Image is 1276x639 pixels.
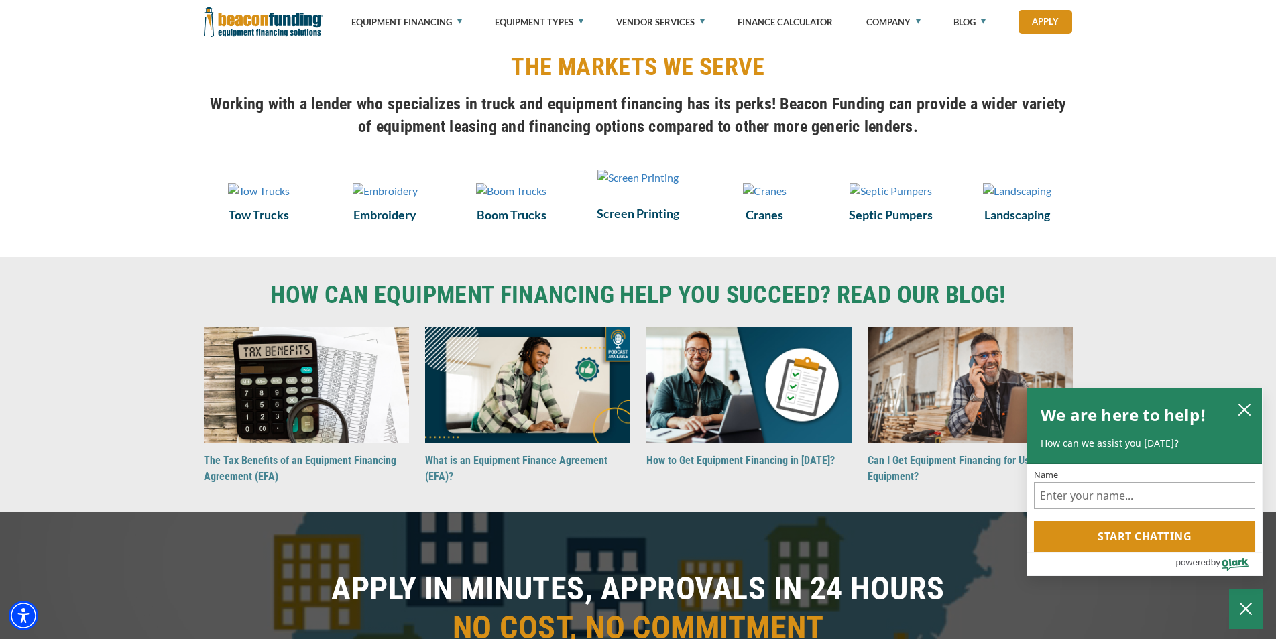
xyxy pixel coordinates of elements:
[204,93,1073,138] h4: Working with a lender who specializes in truck and equipment financing has its perks! Beacon Fund...
[646,454,835,467] a: How to Get Equipment Financing in [DATE]?
[835,182,946,199] a: Septic Pumpers
[204,284,1073,307] a: HOW CAN EQUIPMENT FINANCING HELP YOU SUCCEED? READ OUR BLOG!
[353,183,418,199] img: Embroidery
[743,183,787,199] img: Cranes
[583,205,693,222] a: Screen Printing
[1041,437,1249,450] p: How can we assist you [DATE]?
[868,327,1073,443] img: 1280x720-business-man-header.jpg
[204,206,314,223] a: Tow Trucks
[1211,554,1220,571] span: by
[1041,402,1206,428] h2: We are here to help!
[204,52,1073,82] h2: THE MARKETS WE SERVE
[962,182,1073,199] a: Landscaping
[204,182,314,199] a: Tow Trucks
[962,206,1073,223] a: Landscaping
[1034,471,1255,479] label: Name
[983,183,1051,199] img: Landscaping
[204,327,409,443] img: 2502-tax-benefits-of-an-equipment-financing-agreement-header.png
[868,454,1040,483] a: Can I Get Equipment Financing for Used Equipment?
[583,182,693,198] a: Screen Printing
[425,454,607,483] a: What is an Equipment Finance Agreement (EFA)?
[228,183,290,199] img: Tow Trucks
[330,206,441,223] a: Embroidery
[9,601,38,630] div: Accessibility Menu
[1175,553,1262,575] a: Powered by Olark
[850,183,932,199] img: Septic Pumpers
[646,327,852,443] img: header-man-smiling-with-equipment-financing-checklist.jpg
[1229,589,1263,629] button: Close Chatbox
[835,206,946,223] a: Septic Pumpers
[1034,521,1255,552] button: Start chatting
[1019,10,1072,34] a: Apply
[709,206,820,223] a: Cranes
[457,206,567,223] a: Boom Trucks
[457,182,567,199] a: Boom Trucks
[330,182,441,199] a: Embroidery
[1175,554,1210,571] span: powered
[425,327,630,443] img: 2502_what-is-an-equipment-financing-agreement-EFA-podcast-availableheader.jpg
[1034,482,1255,509] input: Name
[1234,400,1255,418] button: close chatbox
[709,182,820,199] a: Cranes
[476,183,546,199] img: Boom Trucks
[597,170,679,186] img: Screen Printing
[204,454,396,483] a: The Tax Benefits of an Equipment Financing Agreement (EFA)
[1027,388,1263,577] div: olark chatbox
